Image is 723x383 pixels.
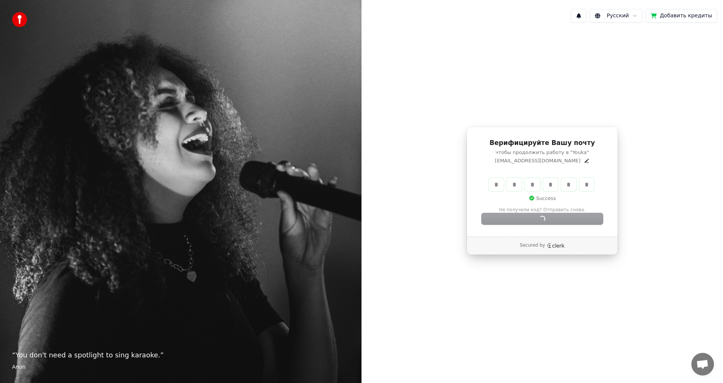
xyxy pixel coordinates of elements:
[12,363,349,371] footer: Anon
[12,350,349,360] p: “ You don't need a spotlight to sing karaoke. ”
[12,12,27,27] img: youka
[529,195,556,202] p: Success
[487,176,596,193] div: Verification code input
[482,149,603,156] p: чтобы продолжить работу в "Youka"
[520,243,545,249] p: Secured by
[482,139,603,148] h1: Верифицируйте Вашу почту
[547,243,565,248] a: Clerk logo
[646,9,717,23] button: Добавить кредиты
[691,353,714,375] a: Открытый чат
[584,158,590,164] button: Edit
[495,157,580,164] p: [EMAIL_ADDRESS][DOMAIN_NAME]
